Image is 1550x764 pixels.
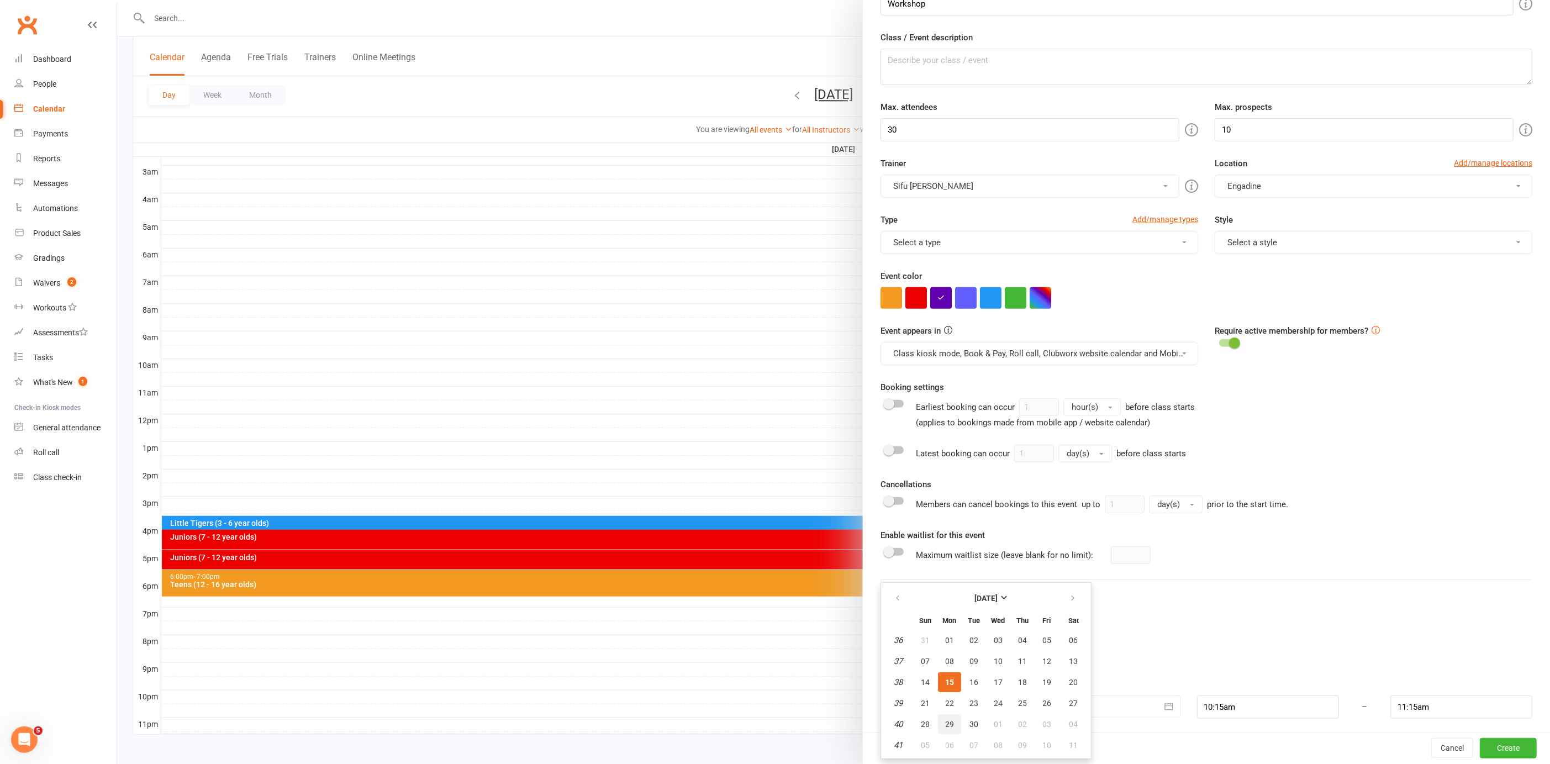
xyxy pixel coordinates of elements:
div: Messages [33,179,68,188]
button: 05 [1035,630,1058,650]
button: 12 [1035,651,1058,671]
div: Tasks [33,353,53,362]
span: 11 [1018,657,1027,666]
span: 06 [945,741,954,750]
div: Reports [33,154,60,163]
button: 30 [962,714,985,734]
label: Require active membership for members? [1215,326,1368,336]
a: Product Sales [14,221,117,246]
div: General attendance [33,423,101,432]
button: 08 [987,735,1010,755]
a: Tasks [14,345,117,370]
span: hour(s) [1072,402,1098,412]
a: Messages [14,171,117,196]
small: Monday [942,617,956,625]
span: 24 [994,699,1003,708]
span: 12 [1042,657,1051,666]
button: 18 [1011,672,1034,692]
label: Cancellations [881,478,931,491]
span: 29 [945,720,954,729]
span: 16 [969,678,978,687]
div: Class check-in [33,473,82,482]
span: 17 [994,678,1003,687]
div: People [33,80,56,88]
div: – [1338,695,1391,719]
div: up to [1082,496,1203,513]
button: hour(s) [1063,398,1121,416]
span: 05 [921,741,930,750]
span: 25 [1018,699,1027,708]
div: Gradings [33,254,65,262]
span: 04 [1018,636,1027,645]
span: 11 [1069,741,1078,750]
button: 21 [914,693,937,713]
button: 11 [1011,651,1034,671]
span: 02 [1018,720,1027,729]
button: 17 [987,672,1010,692]
small: Saturday [1068,617,1079,625]
span: before class starts [1116,449,1186,459]
label: Location [1215,157,1247,170]
span: 02 [969,636,978,645]
a: Add/manage locations [1454,157,1532,169]
label: Event color [881,270,922,283]
button: 15 [938,672,961,692]
label: Class / Event description [881,31,973,44]
span: 27 [1069,699,1078,708]
span: 09 [1018,741,1027,750]
span: 20 [1069,678,1078,687]
button: 04 [1059,714,1088,734]
small: Sunday [919,617,931,625]
span: 10 [1042,741,1051,750]
button: 03 [987,630,1010,650]
button: 06 [1059,630,1088,650]
button: 26 [1035,693,1058,713]
span: 01 [994,720,1003,729]
span: 19 [1042,678,1051,687]
button: 19 [1035,672,1058,692]
button: 10 [987,651,1010,671]
button: 10 [1035,735,1058,755]
div: Assessments [33,328,88,337]
label: Enable waitlist for this event [881,529,985,542]
a: Clubworx [13,11,41,39]
button: 01 [938,630,961,650]
div: Workouts [33,303,66,312]
button: 02 [962,630,985,650]
em: 40 [894,719,903,729]
span: Engadine [1227,181,1261,191]
span: day(s) [1157,499,1180,509]
button: 24 [987,693,1010,713]
span: 05 [1042,636,1051,645]
label: Style [1215,213,1233,226]
span: 06 [1069,636,1078,645]
div: Maximum waitlist size (leave blank for no limit): [916,549,1093,562]
span: 1 [78,377,87,386]
em: 37 [894,656,903,666]
button: 25 [1011,693,1034,713]
a: Automations [14,196,117,221]
a: Workouts [14,296,117,320]
em: 36 [894,635,903,645]
small: Wednesday [991,617,1005,625]
div: Product Sales [33,229,81,238]
div: What's New [33,378,73,387]
label: Max. attendees [881,101,937,114]
button: 09 [1011,735,1034,755]
button: day(s) [1058,445,1112,462]
span: 22 [945,699,954,708]
span: 08 [994,741,1003,750]
iframe: Intercom live chat [11,726,38,753]
button: 09 [962,651,985,671]
a: General attendance kiosk mode [14,415,117,440]
span: 31 [921,636,930,645]
span: 30 [969,720,978,729]
div: Event times [881,596,1532,612]
span: 10 [994,657,1003,666]
button: 05 [914,735,937,755]
button: 23 [962,693,985,713]
a: What's New1 [14,370,117,395]
span: 03 [994,636,1003,645]
button: Engadine [1215,175,1532,198]
span: 09 [969,657,978,666]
